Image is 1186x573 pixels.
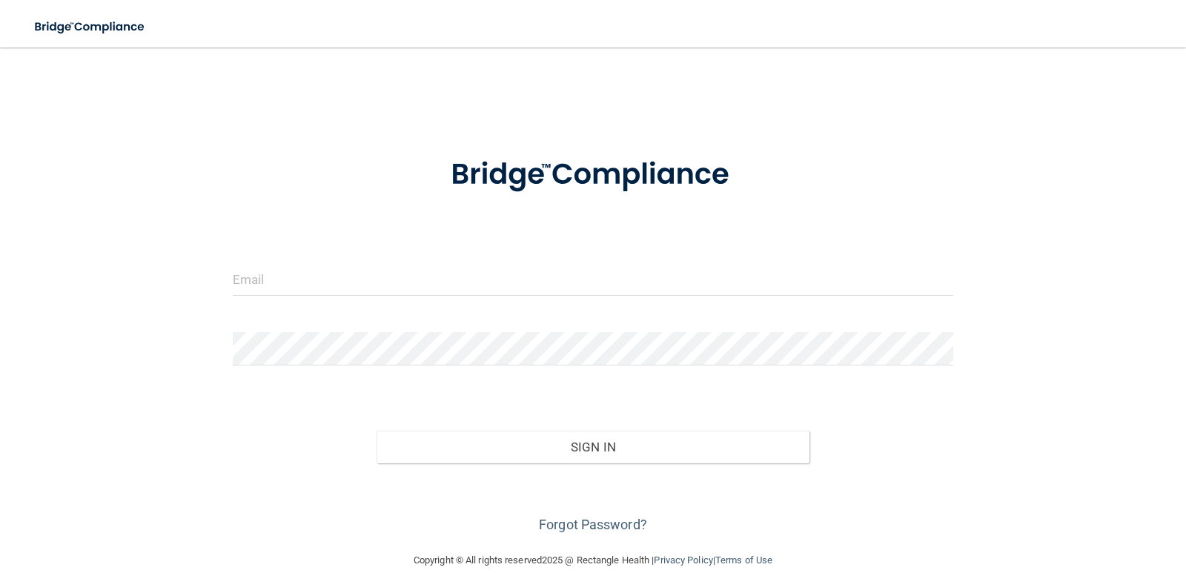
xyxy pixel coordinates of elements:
[654,554,712,566] a: Privacy Policy
[233,262,954,296] input: Email
[22,12,159,42] img: bridge_compliance_login_screen.278c3ca4.svg
[377,431,809,463] button: Sign In
[539,517,647,532] a: Forgot Password?
[715,554,772,566] a: Terms of Use
[420,136,766,213] img: bridge_compliance_login_screen.278c3ca4.svg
